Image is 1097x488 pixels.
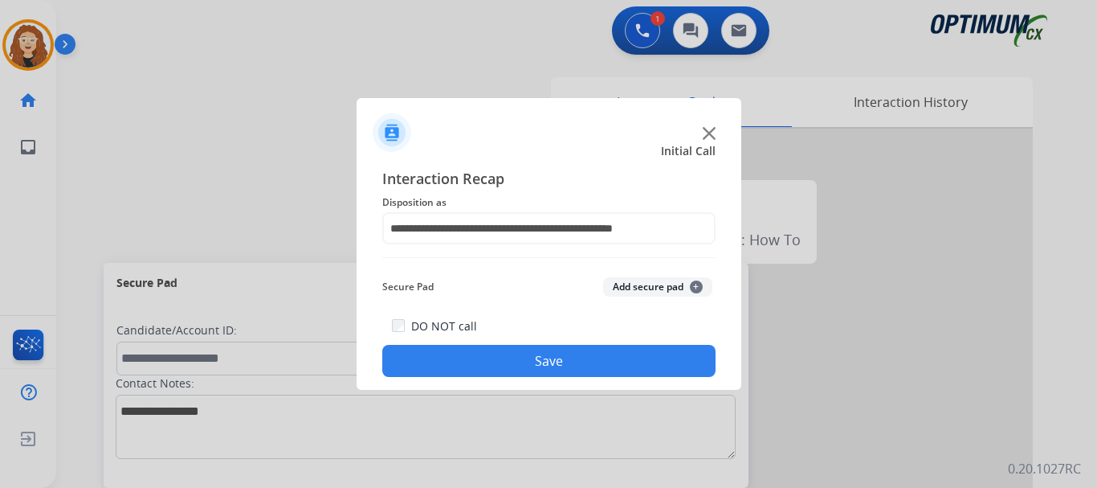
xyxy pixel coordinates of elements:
[411,318,477,334] label: DO NOT call
[1008,459,1081,478] p: 0.20.1027RC
[661,143,716,159] span: Initial Call
[382,167,716,193] span: Interaction Recap
[382,345,716,377] button: Save
[382,257,716,258] img: contact-recap-line.svg
[382,277,434,297] span: Secure Pad
[373,113,411,152] img: contactIcon
[690,281,703,293] span: +
[603,277,712,297] button: Add secure pad+
[382,193,716,212] span: Disposition as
